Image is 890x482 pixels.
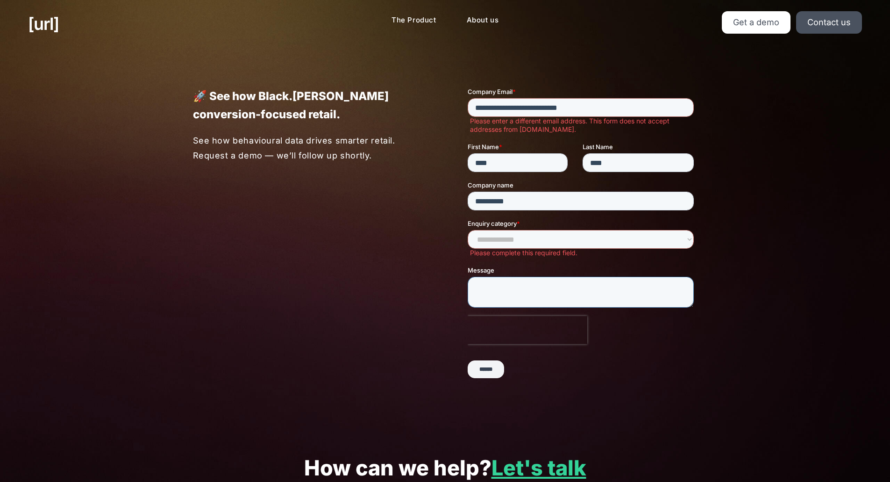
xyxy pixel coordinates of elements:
a: About us [459,11,506,29]
p: How can we help? [28,456,862,480]
p: 🚀 See how Black.[PERSON_NAME] conversion-focused retail. [193,87,423,123]
a: Let's talk [491,455,586,481]
a: The Product [384,11,444,29]
iframe: Form 1 [468,87,698,395]
a: [URL] [28,11,59,36]
a: Get a demo [722,11,790,34]
a: Contact us [796,11,862,34]
p: See how behavioural data drives smarter retail. Request a demo — we’ll follow up shortly. [193,133,423,163]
